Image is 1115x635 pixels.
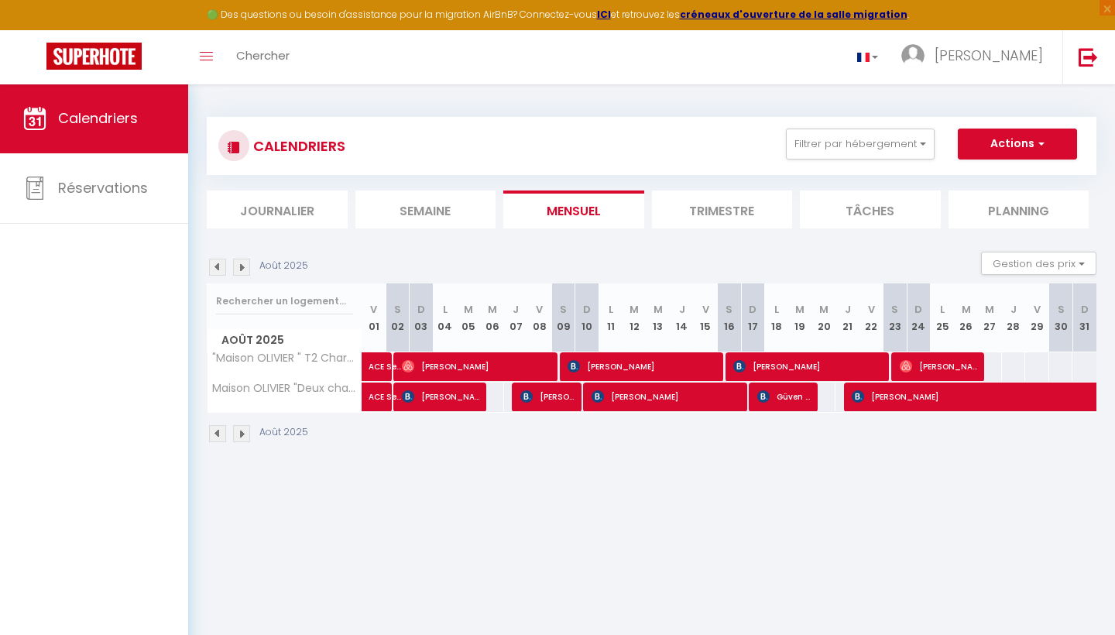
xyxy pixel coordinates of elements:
th: 05 [457,283,481,352]
th: 28 [1002,283,1026,352]
a: ACE Senol acenan [362,352,386,382]
th: 01 [362,283,386,352]
li: Tâches [800,190,941,228]
th: 25 [931,283,955,352]
abbr: S [891,302,898,317]
th: 22 [859,283,883,352]
th: 16 [717,283,741,352]
p: Août 2025 [259,259,308,273]
abbr: L [443,302,448,317]
li: Journalier [207,190,348,228]
abbr: D [749,302,756,317]
th: 24 [907,283,931,352]
th: 12 [623,283,647,352]
th: 11 [599,283,623,352]
th: 07 [504,283,528,352]
a: créneaux d'ouverture de la salle migration [680,8,907,21]
abbr: L [609,302,613,317]
th: 03 [410,283,434,352]
th: 20 [812,283,836,352]
th: 29 [1025,283,1049,352]
span: [PERSON_NAME] [402,352,554,381]
th: 30 [1049,283,1073,352]
abbr: J [1010,302,1017,317]
span: [PERSON_NAME] [900,352,979,381]
a: ACE Senol [PERSON_NAME] [362,383,386,412]
abbr: V [702,302,709,317]
button: Actions [958,129,1077,160]
span: [PERSON_NAME] [733,352,885,381]
span: [PERSON_NAME] [520,382,576,411]
li: Trimestre [652,190,793,228]
th: 10 [575,283,599,352]
abbr: S [1058,302,1065,317]
span: Réservations [58,178,148,197]
abbr: S [560,302,567,317]
abbr: J [513,302,519,317]
a: ICI [597,8,611,21]
abbr: L [940,302,945,317]
abbr: M [654,302,663,317]
span: Août 2025 [208,329,362,352]
span: Maison OLIVIER "Deux chambres, Wi-Fi, climatisation" [210,383,365,394]
span: Calendriers [58,108,138,128]
abbr: S [394,302,401,317]
th: 17 [741,283,765,352]
th: 09 [551,283,575,352]
li: Mensuel [503,190,644,228]
th: 06 [480,283,504,352]
p: Août 2025 [259,425,308,440]
th: 21 [835,283,859,352]
th: 18 [765,283,789,352]
th: 04 [433,283,457,352]
a: ... [PERSON_NAME] [890,30,1062,84]
span: [PERSON_NAME] [568,352,719,381]
span: Güven Yasin [757,382,813,411]
th: 02 [386,283,410,352]
th: 14 [670,283,694,352]
abbr: V [868,302,875,317]
button: Filtrer par hébergement [786,129,935,160]
button: Gestion des prix [981,252,1096,275]
abbr: D [417,302,425,317]
button: Ouvrir le widget de chat LiveChat [12,6,59,53]
li: Semaine [355,190,496,228]
span: ACE Senol acenan [369,344,404,373]
abbr: V [370,302,377,317]
abbr: V [1034,302,1041,317]
abbr: D [914,302,922,317]
th: 26 [954,283,978,352]
abbr: M [985,302,994,317]
abbr: M [488,302,497,317]
th: 19 [788,283,812,352]
li: Planning [949,190,1089,228]
th: 27 [978,283,1002,352]
abbr: L [774,302,779,317]
img: Super Booking [46,43,142,70]
span: [PERSON_NAME] [592,382,743,411]
span: "Maison OLIVIER " T2 Charme historique inclus !" [210,352,365,364]
img: ... [901,44,925,67]
h3: CALENDRIERS [249,129,345,163]
abbr: M [795,302,805,317]
th: 31 [1072,283,1096,352]
abbr: D [583,302,591,317]
span: Chercher [236,47,290,63]
abbr: M [819,302,829,317]
span: [PERSON_NAME] [935,46,1043,65]
th: 15 [694,283,718,352]
abbr: S [726,302,732,317]
abbr: D [1081,302,1089,317]
a: Chercher [225,30,301,84]
abbr: J [679,302,685,317]
span: [PERSON_NAME] [402,382,482,411]
abbr: M [630,302,639,317]
th: 08 [528,283,552,352]
input: Rechercher un logement... [216,287,353,315]
img: logout [1079,47,1098,67]
span: ACE Senol [PERSON_NAME] [369,374,404,403]
abbr: M [464,302,473,317]
abbr: M [962,302,971,317]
